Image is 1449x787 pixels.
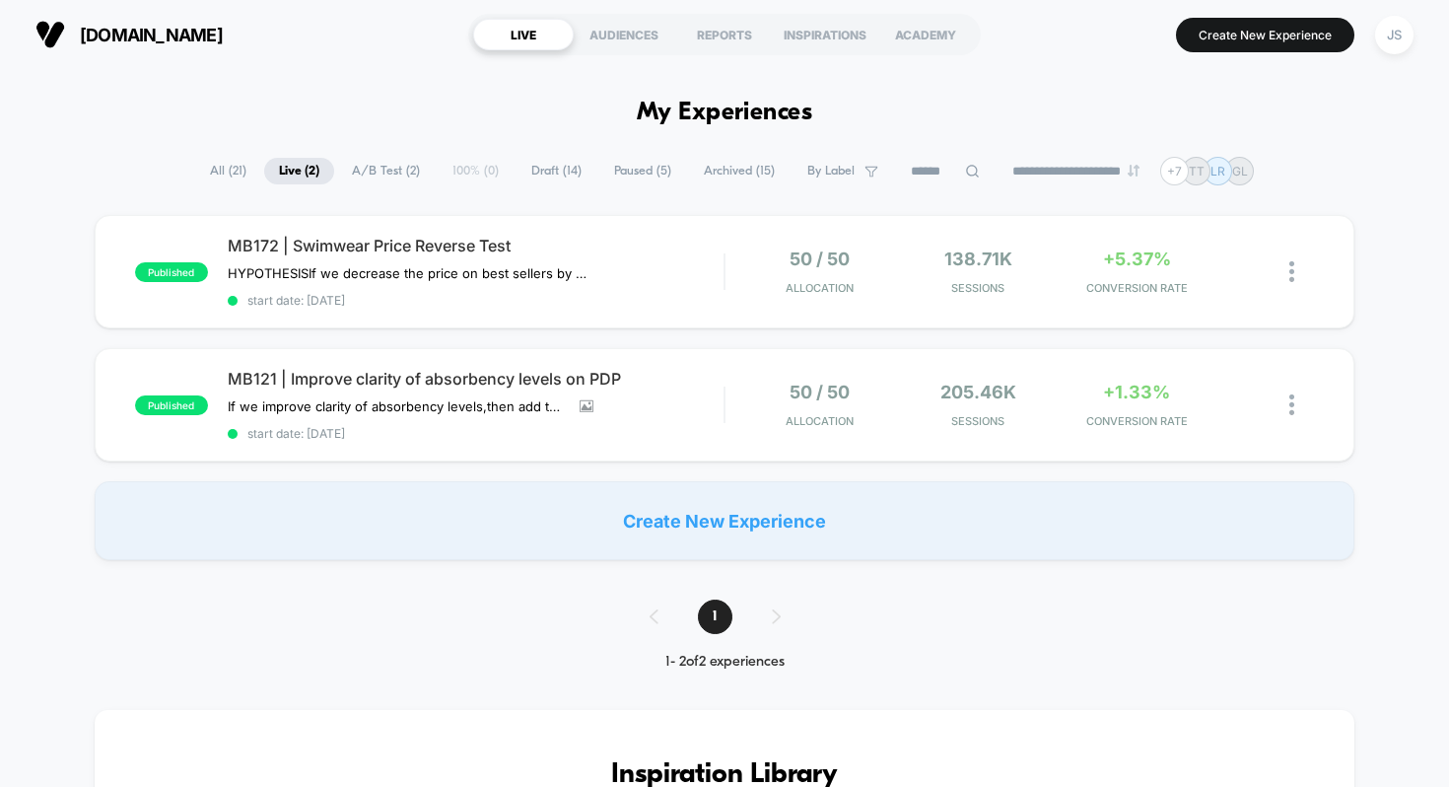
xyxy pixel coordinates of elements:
[228,236,724,255] span: MB172 | Swimwear Price Reverse Test
[775,19,875,50] div: INSPIRATIONS
[228,398,565,414] span: If we improve clarity of absorbency levels,then add to carts & CR will increase,because users are...
[944,249,1012,269] span: 138.71k
[264,158,334,184] span: Live ( 2 )
[599,158,686,184] span: Paused ( 5 )
[1289,261,1294,282] img: close
[807,164,855,179] span: By Label
[1063,414,1211,428] span: CONVERSION RATE
[1160,157,1189,185] div: + 7
[1289,394,1294,415] img: close
[674,19,775,50] div: REPORTS
[1210,164,1225,179] p: LR
[228,369,724,389] span: MB121 | Improve clarity of absorbency levels on PDP
[95,481,1355,560] div: Create New Experience
[1128,165,1139,177] img: end
[790,249,850,269] span: 50 / 50
[786,281,854,295] span: Allocation
[786,414,854,428] span: Allocation
[195,158,261,184] span: All ( 21 )
[228,426,724,441] span: start date: [DATE]
[790,382,850,402] span: 50 / 50
[35,20,65,49] img: Visually logo
[630,654,820,671] div: 1 - 2 of 2 experiences
[637,99,813,127] h1: My Experiences
[1103,382,1170,402] span: +1.33%
[1369,15,1419,55] button: JS
[1103,249,1171,269] span: +5.37%
[940,382,1016,402] span: 205.46k
[30,19,229,50] button: [DOMAIN_NAME]
[1232,164,1248,179] p: GL
[904,281,1053,295] span: Sessions
[135,395,208,415] span: published
[904,414,1053,428] span: Sessions
[1375,16,1414,54] div: JS
[473,19,574,50] div: LIVE
[698,600,732,634] span: 1
[875,19,976,50] div: ACADEMY
[228,293,724,308] span: start date: [DATE]
[574,19,674,50] div: AUDIENCES
[337,158,435,184] span: A/B Test ( 2 )
[228,265,593,281] span: HYPOTHESISIf we decrease the price on best sellers by 9.09%,then revenue will increase,because cu...
[517,158,596,184] span: Draft ( 14 )
[689,158,790,184] span: Archived ( 15 )
[1176,18,1354,52] button: Create New Experience
[1189,164,1205,179] p: TT
[80,25,223,45] span: [DOMAIN_NAME]
[135,262,208,282] span: published
[1063,281,1211,295] span: CONVERSION RATE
